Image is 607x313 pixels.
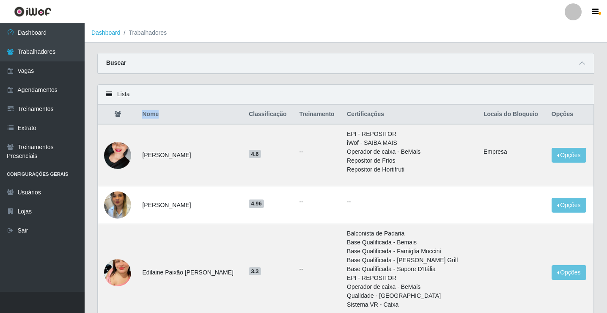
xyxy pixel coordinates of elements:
button: Opções [552,148,586,163]
th: Locais do Bloqueio [478,105,547,125]
li: Operador de caixa - BeMais [347,147,473,156]
th: Nome [137,105,244,125]
li: EPI - REPOSITOR [347,274,473,283]
li: Balconista de Padaria [347,229,473,238]
nav: breadcrumb [85,23,607,43]
li: Sistema VR - Caixa [347,300,473,309]
button: Opções [552,198,586,213]
td: [PERSON_NAME] [137,186,244,224]
li: Repositor de Frios [347,156,473,165]
span: 4.6 [249,150,261,158]
img: 1753908013570.jpeg [104,131,131,180]
li: Qualidade - [GEOGRAPHIC_DATA] [347,291,473,300]
li: Operador de caixa - BeMais [347,283,473,291]
p: -- [347,197,473,206]
ul: -- [299,265,337,274]
span: 3.3 [249,267,261,276]
th: Opções [547,105,594,125]
th: Treinamento [294,105,342,125]
a: Dashboard [91,29,121,36]
li: Empresa [483,147,541,156]
div: Lista [98,85,594,104]
img: 1752157295509.jpeg [104,181,131,229]
ul: -- [299,197,337,206]
li: Base Qualificada - Famiglia Muccini [347,247,473,256]
li: iWof - SAIBA MAIS [347,138,473,147]
td: [PERSON_NAME] [137,124,244,186]
li: Base Qualificada - Bemais [347,238,473,247]
span: 4.96 [249,199,264,208]
strong: Buscar [106,59,126,66]
li: Base Qualificada - [PERSON_NAME] Grill [347,256,473,265]
li: Trabalhadores [121,28,167,37]
li: Repositor de Hortifruti [347,165,473,174]
th: Classificação [244,105,294,125]
button: Opções [552,265,586,280]
li: Base Qualificada - Sapore D'Itália [347,265,473,274]
ul: -- [299,147,337,156]
li: EPI - REPOSITOR [347,130,473,138]
th: Certificações [342,105,478,125]
img: 1654044897937.jpeg [104,249,131,297]
img: CoreUI Logo [14,6,52,17]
